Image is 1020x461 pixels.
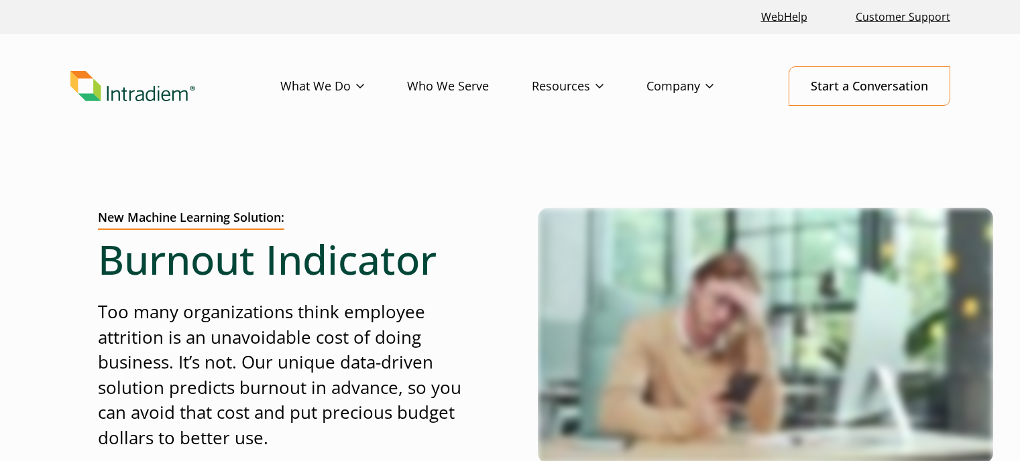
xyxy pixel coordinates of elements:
[756,3,813,31] a: Link opens in a new window
[280,67,407,106] a: What We Do
[98,210,284,230] h2: New Machine Learning Solution:
[98,235,483,283] h1: Burnout Indicator
[532,67,646,106] a: Resources
[70,71,280,102] a: Link to homepage of Intradiem
[98,300,483,450] p: Too many organizations think employee attrition is an unavoidable cost of doing business. It’s no...
[407,67,532,106] a: Who We Serve
[850,3,956,31] a: Customer Support
[646,67,756,106] a: Company
[789,66,950,106] a: Start a Conversation
[70,71,195,102] img: Intradiem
